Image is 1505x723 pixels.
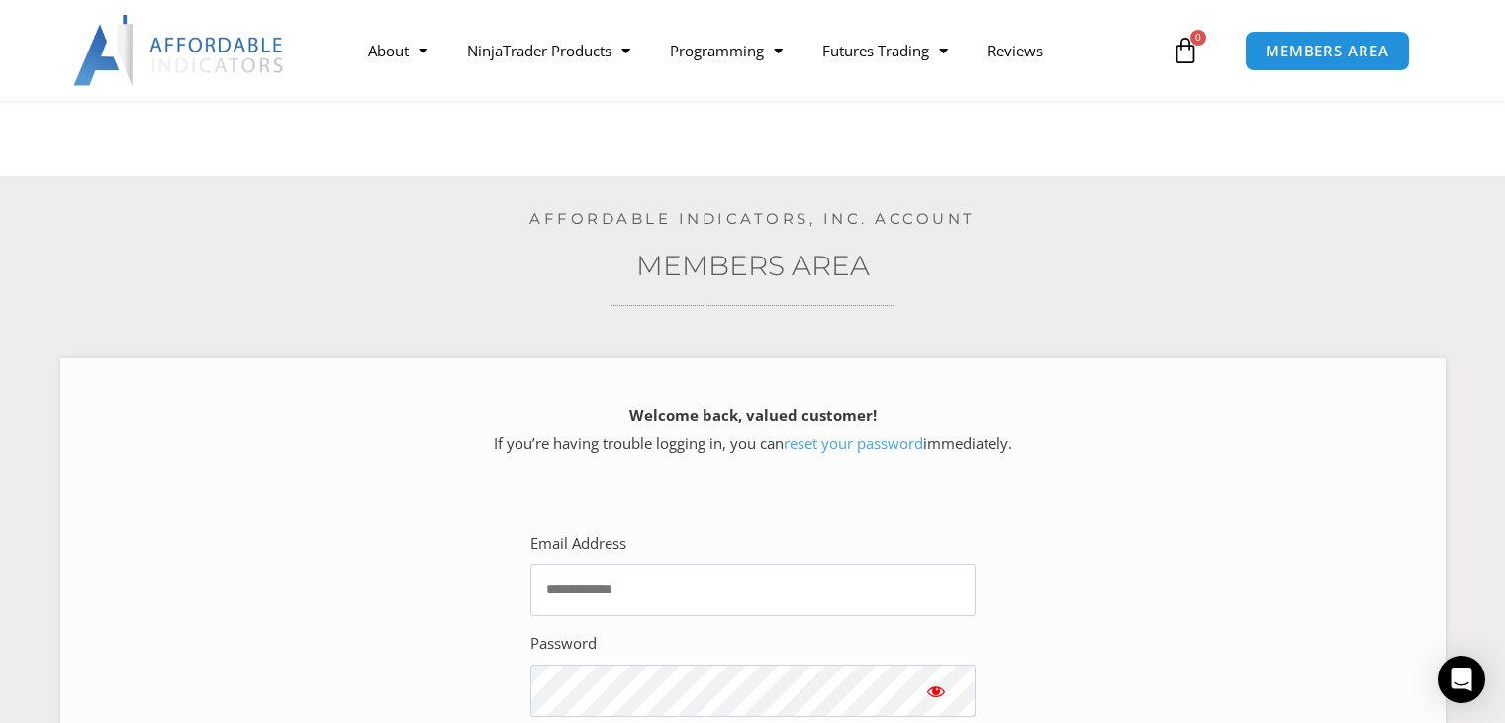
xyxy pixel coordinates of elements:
a: About [348,28,447,73]
a: Reviews [968,28,1063,73]
a: Futures Trading [802,28,968,73]
div: Open Intercom Messenger [1438,656,1485,703]
label: Password [530,630,597,658]
a: Affordable Indicators, Inc. Account [529,209,976,228]
a: reset your password [784,433,923,453]
a: NinjaTrader Products [447,28,650,73]
a: Members Area [636,249,870,282]
strong: Welcome back, valued customer! [629,405,877,425]
nav: Menu [348,28,1167,73]
label: Email Address [530,530,626,558]
p: If you’re having trouble logging in, you can immediately. [95,402,1411,458]
span: MEMBERS AREA [1266,44,1389,58]
a: MEMBERS AREA [1245,31,1410,71]
button: Show password [896,665,976,717]
img: LogoAI | Affordable Indicators – NinjaTrader [73,15,286,86]
a: Programming [650,28,802,73]
a: 0 [1142,22,1229,79]
span: 0 [1190,30,1206,46]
